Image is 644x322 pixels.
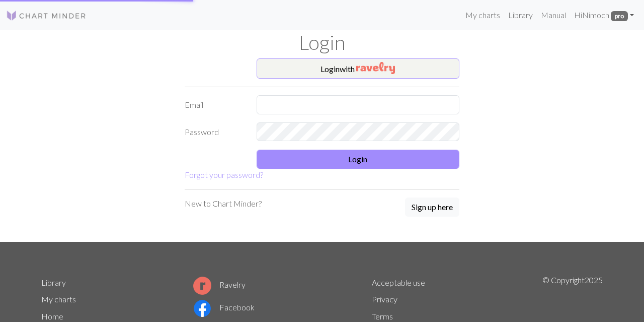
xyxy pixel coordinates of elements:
[405,198,459,218] a: Sign up here
[372,294,397,304] a: Privacy
[193,299,211,317] img: Facebook logo
[537,5,570,25] a: Manual
[41,294,76,304] a: My charts
[570,5,638,25] a: HiNimoch pro
[504,5,537,25] a: Library
[356,62,395,74] img: Ravelry
[41,311,63,321] a: Home
[41,278,66,287] a: Library
[6,10,87,22] img: Logo
[179,122,251,142] label: Password
[372,278,425,287] a: Acceptable use
[193,302,255,312] a: Facebook
[372,311,393,321] a: Terms
[185,198,262,210] p: New to Chart Minder?
[35,30,609,54] h1: Login
[179,95,251,114] label: Email
[185,170,263,179] a: Forgot your password?
[257,150,460,169] button: Login
[257,58,460,79] button: Loginwith
[193,280,246,289] a: Ravelry
[461,5,504,25] a: My charts
[405,198,459,217] button: Sign up here
[193,277,211,295] img: Ravelry logo
[611,11,628,21] span: pro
